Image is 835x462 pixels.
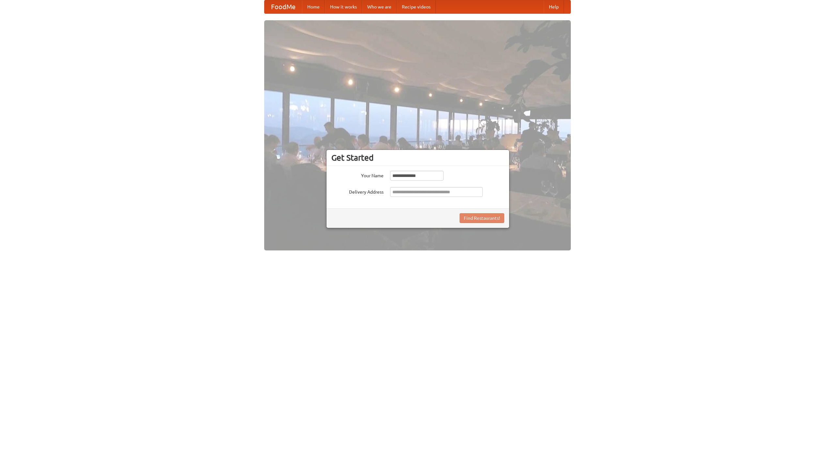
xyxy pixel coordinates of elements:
a: Recipe videos [397,0,436,13]
label: Delivery Address [331,187,384,195]
a: Who we are [362,0,397,13]
a: Home [302,0,325,13]
label: Your Name [331,171,384,179]
a: Help [544,0,564,13]
a: How it works [325,0,362,13]
button: Find Restaurants! [460,213,504,223]
a: FoodMe [265,0,302,13]
h3: Get Started [331,153,504,163]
